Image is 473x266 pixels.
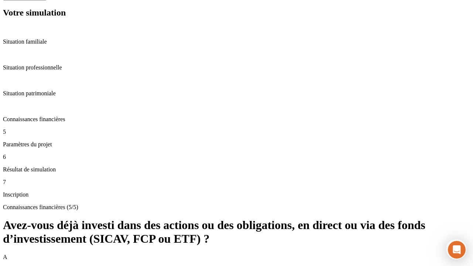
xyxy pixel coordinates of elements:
p: Situation familiale [3,38,470,45]
iframe: Intercom live chat [448,241,466,259]
h2: Votre simulation [3,8,470,18]
p: Situation patrimoniale [3,90,470,97]
p: A [3,254,470,260]
iframe: Intercom live chat discovery launcher [446,239,467,260]
p: Paramètres du projet [3,141,470,148]
p: Connaissances financières [3,116,470,123]
p: 6 [3,154,470,160]
p: Résultat de simulation [3,166,470,173]
h1: Avez-vous déjà investi dans des actions ou des obligations, en direct ou via des fonds d’investis... [3,218,470,246]
p: Connaissances financières (5/5) [3,204,470,211]
p: 7 [3,179,470,185]
p: Inscription [3,191,470,198]
p: Situation professionnelle [3,64,470,71]
p: 5 [3,129,470,135]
